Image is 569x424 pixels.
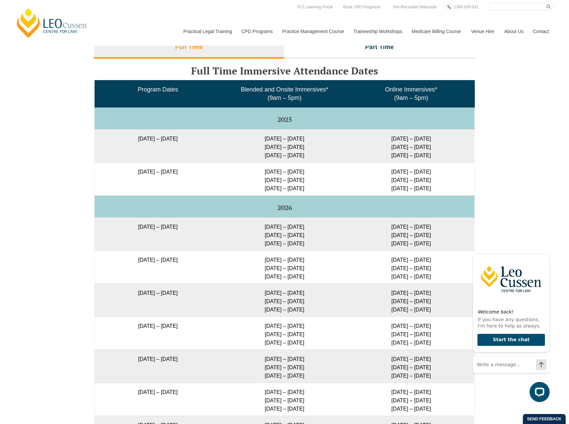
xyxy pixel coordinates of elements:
a: About Us [499,17,528,46]
td: [DATE] – [DATE] [95,217,221,250]
a: Traineeship Workshops [348,17,407,46]
td: [DATE] – [DATE] [95,162,221,195]
td: [DATE] – [DATE] [DATE] – [DATE] [DATE] – [DATE] [348,383,474,416]
a: Practice Management Course [277,17,348,46]
td: [DATE] – [DATE] [DATE] – [DATE] [DATE] – [DATE] [221,316,348,350]
a: Contact [528,17,554,46]
a: PLT Learning Portal [296,3,334,11]
a: Practical Legal Training [178,17,237,46]
h5: 2025 [97,116,472,123]
td: [DATE] – [DATE] [DATE] – [DATE] [DATE] – [DATE] [221,350,348,383]
td: [DATE] – [DATE] [DATE] – [DATE] [DATE] – [DATE] [348,316,474,350]
a: CPD Programs [236,17,277,46]
a: Pre-Recorded Webcasts [392,3,439,11]
td: [DATE] – [DATE] [95,129,221,162]
td: [DATE] – [DATE] [95,283,221,316]
span: Online Immersives* (9am – 5pm) [385,86,437,101]
span: 1300 039 031 [454,5,478,9]
h5: 2026 [97,204,472,211]
h3: Part Time [365,43,394,51]
a: Book CPD Programs [341,3,382,11]
td: [DATE] – [DATE] [DATE] – [DATE] [DATE] – [DATE] [348,162,474,195]
td: [DATE] – [DATE] [DATE] – [DATE] [DATE] – [DATE] [221,383,348,416]
a: Venue Hire [466,17,499,46]
a: Medicare Billing Course [407,17,466,46]
td: [DATE] – [DATE] [95,350,221,383]
td: [DATE] – [DATE] [DATE] – [DATE] [DATE] – [DATE] [221,162,348,195]
a: 1300 039 031 [452,3,480,11]
td: [DATE] – [DATE] [DATE] – [DATE] [DATE] – [DATE] [221,217,348,250]
span: Blended and Onsite Immersives* (9am – 5pm) [241,86,328,101]
h3: Full Time Immersive Attendance Dates [94,65,475,76]
td: [DATE] – [DATE] [DATE] – [DATE] [DATE] – [DATE] [348,129,474,162]
iframe: LiveChat chat widget [467,241,552,407]
td: [DATE] – [DATE] [95,316,221,350]
td: [DATE] – [DATE] [DATE] – [DATE] [DATE] – [DATE] [221,250,348,283]
h3: Full Time [175,43,203,51]
td: [DATE] – [DATE] [95,383,221,416]
td: [DATE] – [DATE] [DATE] – [DATE] [DATE] – [DATE] [348,350,474,383]
td: [DATE] – [DATE] [DATE] – [DATE] [DATE] – [DATE] [348,283,474,316]
td: [DATE] – [DATE] [DATE] – [DATE] [DATE] – [DATE] [348,217,474,250]
td: [DATE] – [DATE] [DATE] – [DATE] [DATE] – [DATE] [221,283,348,316]
td: [DATE] – [DATE] [DATE] – [DATE] [DATE] – [DATE] [348,250,474,283]
td: [DATE] – [DATE] [95,250,221,283]
span: Program Dates [138,86,178,93]
td: [DATE] – [DATE] [DATE] – [DATE] [DATE] – [DATE] [221,129,348,162]
a: [PERSON_NAME] Centre for Law [15,7,89,39]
